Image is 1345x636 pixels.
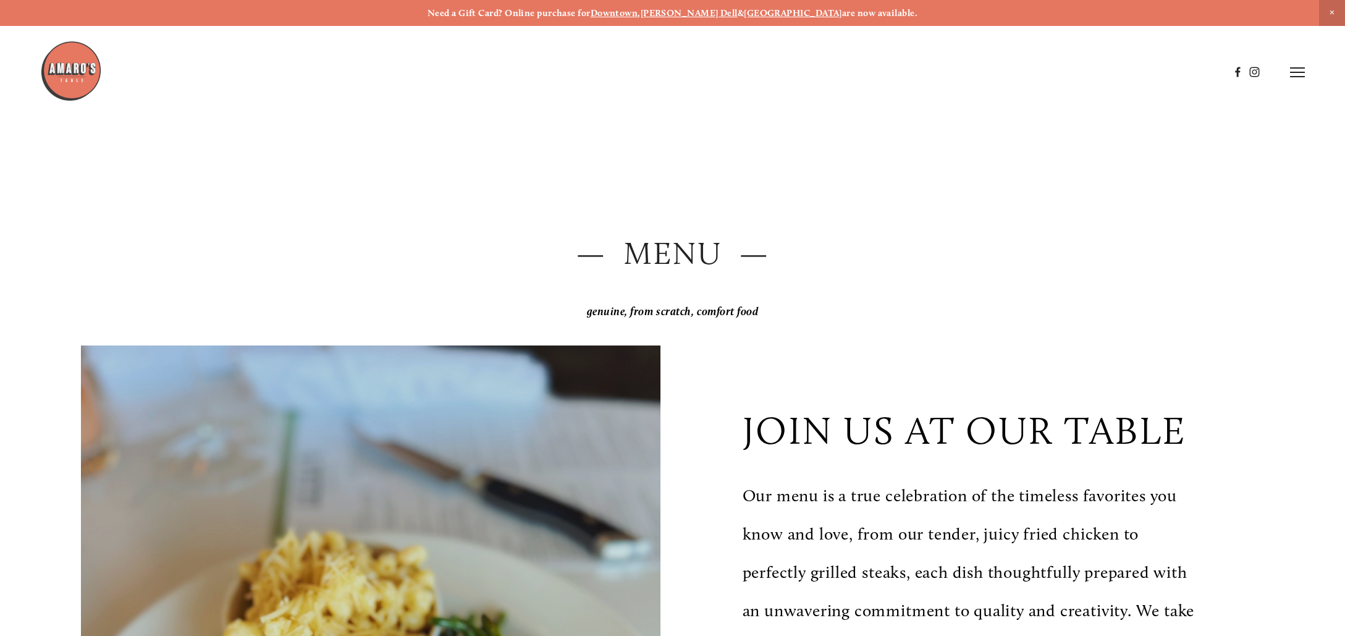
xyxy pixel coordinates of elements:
[81,231,1265,275] h2: — Menu —
[428,7,591,19] strong: Need a Gift Card? Online purchase for
[591,7,638,19] a: Downtown
[743,407,1186,454] p: join us at our table
[587,305,759,318] em: genuine, from scratch, comfort food
[842,7,917,19] strong: are now available.
[738,7,744,19] strong: &
[744,7,842,19] a: [GEOGRAPHIC_DATA]
[40,40,102,102] img: Amaro's Table
[641,7,738,19] a: [PERSON_NAME] Dell
[638,7,640,19] strong: ,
